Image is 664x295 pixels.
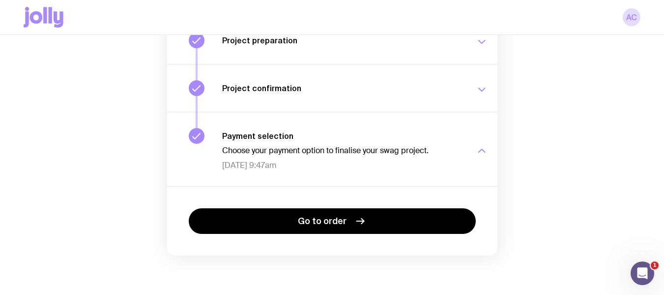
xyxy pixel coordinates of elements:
a: AC [623,8,640,26]
button: Project confirmation [167,64,497,112]
iframe: Intercom live chat [631,262,654,285]
button: Project preparation [167,16,497,64]
h3: Project confirmation [222,83,464,93]
span: 1 [651,262,659,269]
p: Choose your payment option to finalise your swag project. [222,146,464,156]
span: Go to order [298,215,346,227]
button: Payment selectionChoose your payment option to finalise your swag project.[DATE] 9:47am [167,112,497,186]
h3: Payment selection [222,131,464,141]
h3: Project preparation [222,35,464,45]
span: [DATE] 9:47am [222,161,464,170]
a: Go to order [189,208,476,234]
